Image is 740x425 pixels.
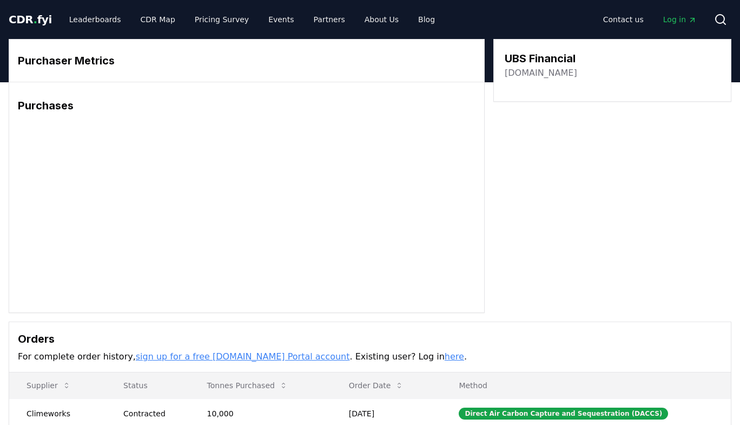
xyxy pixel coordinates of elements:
a: About Us [356,10,407,29]
div: Contracted [123,408,181,419]
h3: Purchaser Metrics [18,53,475,69]
span: CDR fyi [9,13,52,26]
a: Partners [305,10,354,29]
h3: UBS Financial [505,50,577,67]
a: Leaderboards [61,10,130,29]
button: Order Date [340,375,413,396]
p: Status [115,380,181,391]
p: For complete order history, . Existing user? Log in . [18,350,722,363]
div: Direct Air Carbon Capture and Sequestration (DACCS) [459,408,668,420]
a: Pricing Survey [186,10,257,29]
nav: Main [594,10,705,29]
h3: Orders [18,331,722,347]
a: Events [260,10,302,29]
span: . [34,13,37,26]
a: here [445,351,464,362]
button: Supplier [18,375,80,396]
button: Tonnes Purchased [199,375,296,396]
span: Log in [663,14,697,25]
a: Contact us [594,10,652,29]
h3: Purchases [18,97,475,114]
a: Blog [409,10,444,29]
a: CDR.fyi [9,12,52,27]
a: Log in [655,10,705,29]
a: [DOMAIN_NAME] [505,67,577,80]
a: CDR Map [132,10,184,29]
nav: Main [61,10,444,29]
p: Method [450,380,722,391]
a: sign up for a free [DOMAIN_NAME] Portal account [136,351,350,362]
